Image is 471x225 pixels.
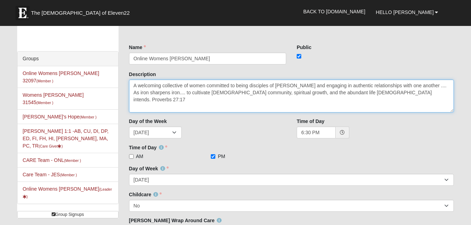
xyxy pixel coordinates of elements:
[39,144,63,148] small: (Care Giver )
[23,70,99,83] a: Online Womens [PERSON_NAME] 32097(Member )
[129,165,169,172] label: Day of Week
[129,71,156,78] label: Description
[211,154,215,159] input: PM
[23,114,97,120] a: [PERSON_NAME]'s Hope(Member )
[371,4,444,21] a: Hello [PERSON_NAME]
[17,211,119,218] a: Group Signups
[129,44,146,51] label: Name
[376,9,434,15] span: Hello [PERSON_NAME]
[129,80,454,112] textarea: Iron sharpens iron Proverbs 27:17 msg Bible ( as iron sharpens iron, so one person sharpens anoth...
[23,172,77,177] a: Care Team - JES(Member )
[18,52,118,66] div: Groups
[297,118,324,125] label: Time of Day
[23,128,109,149] a: [PERSON_NAME] 1:1 -AB, CU, DI, DP, ED, FI, FH, HI, [PERSON_NAME], MA, PC, TR(Care Giver)
[80,115,96,119] small: (Member )
[297,44,311,51] label: Public
[12,2,152,20] a: The [DEMOGRAPHIC_DATA] of Eleven22
[23,157,81,163] a: CARE Team - ONL(Member )
[129,118,167,125] label: Day of the Week
[15,6,29,20] img: Eleven22 logo
[36,79,53,83] small: (Member )
[129,191,162,198] label: Childcare
[23,186,112,199] a: Online Womens [PERSON_NAME](Leader)
[298,3,371,20] a: Back to [DOMAIN_NAME]
[218,153,225,160] span: PM
[23,92,84,105] a: Womens [PERSON_NAME] 31545(Member )
[136,153,143,160] span: AM
[36,101,53,105] small: (Member )
[64,158,81,163] small: (Member )
[129,144,167,151] label: Time of Day
[31,9,130,16] span: The [DEMOGRAPHIC_DATA] of Eleven22
[60,173,77,177] small: (Member )
[129,154,134,159] input: AM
